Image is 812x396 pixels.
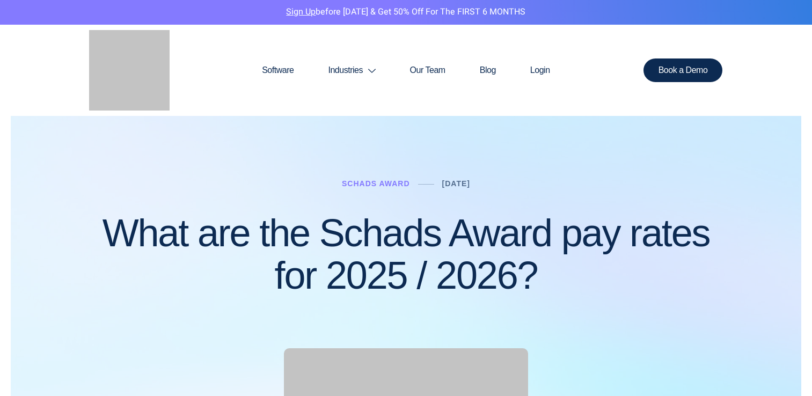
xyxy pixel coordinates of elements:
[8,5,804,19] p: before [DATE] & Get 50% Off for the FIRST 6 MONTHS
[643,58,723,82] a: Book a Demo
[463,45,513,96] a: Blog
[286,5,316,18] a: Sign Up
[90,212,723,297] h1: What are the Schads Award pay rates for 2025 / 2026?
[342,179,410,188] a: Schads Award
[311,45,392,96] a: Industries
[659,66,708,75] span: Book a Demo
[393,45,463,96] a: Our Team
[442,179,470,188] a: [DATE]
[245,45,311,96] a: Software
[513,45,567,96] a: Login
